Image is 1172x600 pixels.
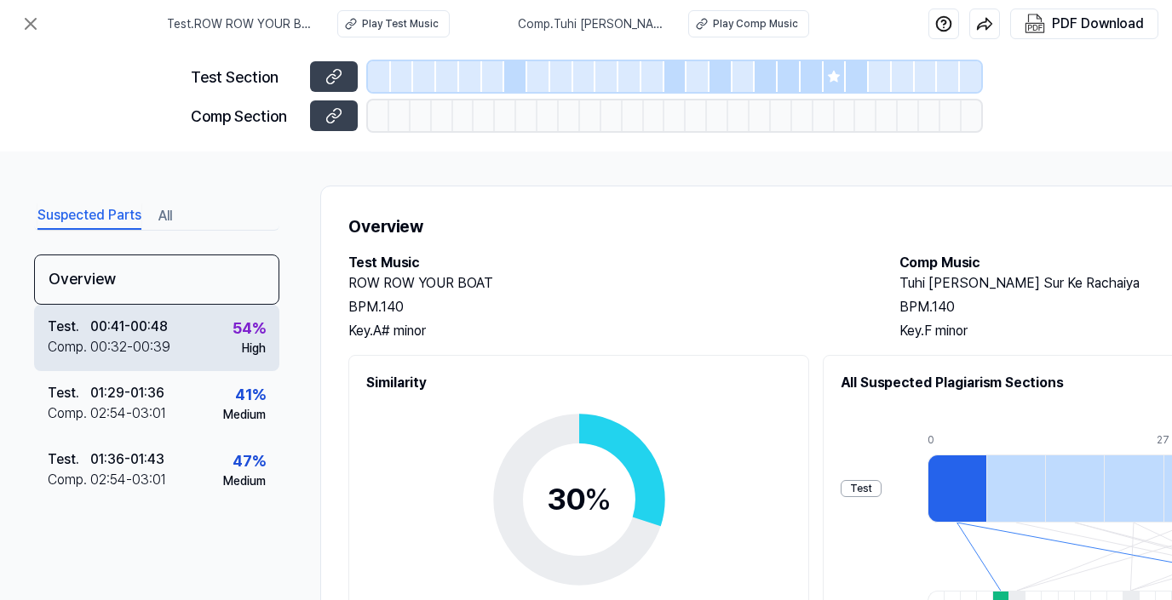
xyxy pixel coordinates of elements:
img: PDF Download [1025,14,1045,34]
button: Suspected Parts [37,203,141,230]
img: share [976,15,993,32]
div: High [242,340,266,357]
div: Overview [34,254,279,305]
span: % [584,481,612,517]
div: 02:54 - 03:01 [90,403,166,424]
div: PDF Download [1052,13,1144,35]
div: Comp . [48,470,90,490]
div: Play Test Music [362,16,439,31]
div: 54 % [233,317,266,340]
div: Test Section [191,66,300,89]
div: 00:41 - 00:48 [90,317,168,337]
div: Comp Section [191,105,300,128]
img: help [935,15,952,32]
div: 00:32 - 00:39 [90,337,170,357]
div: Comp . [48,337,90,357]
h2: Similarity [366,373,791,393]
span: Test . ROW ROW YOUR BOAT [167,15,317,33]
button: PDF Download [1021,9,1147,38]
div: 30 [547,477,612,523]
div: Key. A# minor [348,321,865,341]
div: Test [841,480,882,497]
div: 02:54 - 03:01 [90,470,166,490]
div: Comp . [48,403,90,424]
div: Test . [48,449,90,470]
button: Play Test Music [337,10,450,37]
div: BPM. 140 [348,297,865,317]
h2: Test Music [348,253,865,273]
div: 01:36 - 01:43 [90,449,164,470]
div: 41 % [235,383,266,406]
span: Comp . Tuhi [PERSON_NAME] Sur Ke Rachaiya [518,15,668,33]
button: All [158,203,172,230]
button: Play Comp Music [688,10,809,37]
div: Medium [223,406,266,424]
div: Test . [48,317,90,337]
h2: ROW ROW YOUR BOAT [348,273,865,294]
div: 0 [928,432,986,448]
div: Test . [48,383,90,403]
div: 01:29 - 01:36 [90,383,164,403]
div: 47 % [233,449,266,472]
div: Medium [223,472,266,490]
div: Play Comp Music [713,16,798,31]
